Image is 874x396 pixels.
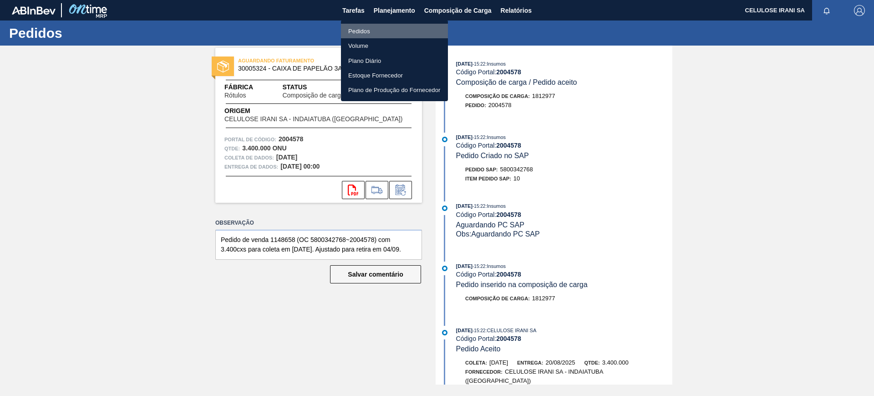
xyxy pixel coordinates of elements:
font: Plano Diário [348,57,381,64]
font: Volume [348,42,368,49]
a: Pedidos [341,24,448,38]
font: Estoque Fornecedor [348,72,403,79]
font: Plano de Produção do Fornecedor [348,87,441,93]
a: Volume [341,38,448,53]
font: Pedidos [348,28,370,35]
a: Plano de Produção do Fornecedor [341,82,448,97]
a: Estoque Fornecedor [341,68,448,82]
a: Plano Diário [341,53,448,68]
